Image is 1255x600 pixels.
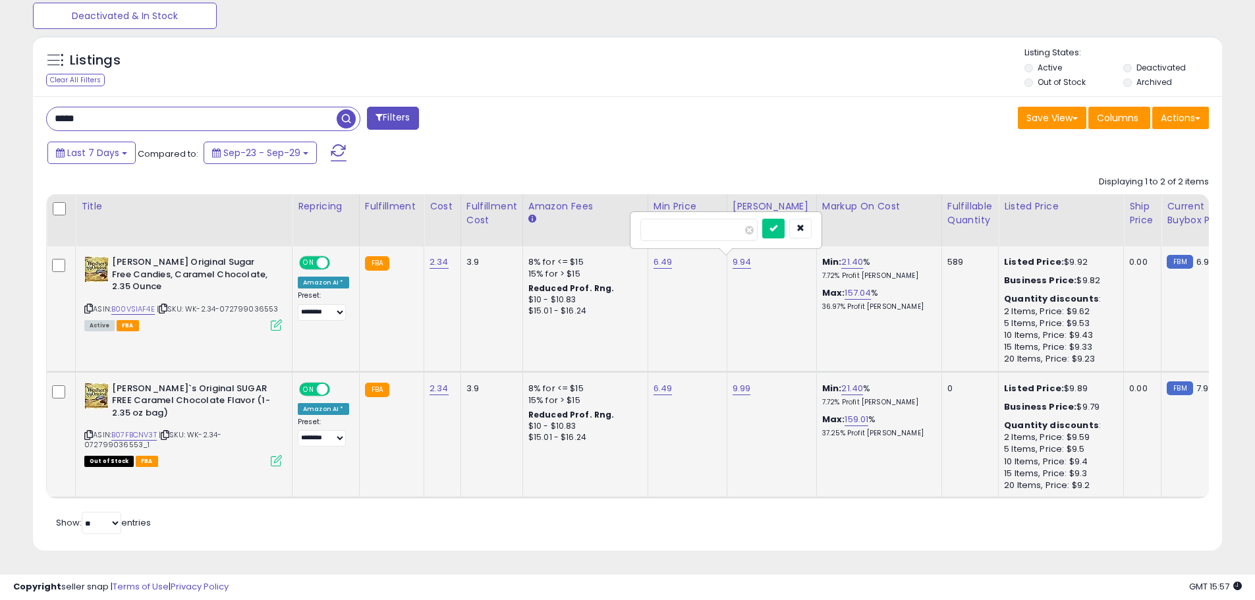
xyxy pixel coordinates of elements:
div: Title [81,200,287,213]
p: 37.25% Profit [PERSON_NAME] [822,429,932,438]
div: 5 Items, Price: $9.5 [1004,443,1113,455]
div: 20 Items, Price: $9.23 [1004,353,1113,365]
b: Min: [822,382,842,395]
label: Out of Stock [1038,76,1086,88]
a: B00VSIAF4E [111,304,155,315]
a: Terms of Use [113,580,169,593]
b: Reduced Prof. Rng. [528,283,615,294]
div: 3.9 [466,256,513,268]
a: Privacy Policy [171,580,229,593]
div: 15 Items, Price: $9.33 [1004,341,1113,353]
b: [PERSON_NAME] Original Sugar Free Candies, Caramel Chocolate, 2.35 Ounce [112,256,272,296]
div: 3.9 [466,383,513,395]
a: 157.04 [845,286,871,300]
div: Current Buybox Price [1167,200,1235,227]
p: 7.72% Profit [PERSON_NAME] [822,398,932,407]
div: 0.00 [1129,383,1151,395]
b: Quantity discounts [1004,292,1099,305]
div: ASIN: [84,383,282,466]
span: FBA [136,456,158,467]
div: $9.82 [1004,275,1113,286]
div: Repricing [298,200,354,213]
a: 6.49 [654,256,673,269]
span: 7.99 [1196,382,1214,395]
button: Columns [1088,107,1150,129]
label: Active [1038,62,1062,73]
div: $15.01 - $16.24 [528,432,638,443]
b: Listed Price: [1004,256,1064,268]
b: Max: [822,413,845,425]
a: 9.99 [733,382,751,395]
div: ASIN: [84,256,282,329]
strong: Copyright [13,580,61,593]
button: Last 7 Days [47,142,136,164]
div: Min Price [654,200,721,213]
button: Save View [1018,107,1086,129]
div: 5 Items, Price: $9.53 [1004,317,1113,329]
th: The percentage added to the cost of goods (COGS) that forms the calculator for Min & Max prices. [816,194,941,246]
div: Fulfillment Cost [466,200,517,227]
div: % [822,256,932,281]
span: 2025-10-7 15:57 GMT [1189,580,1242,593]
button: Deactivated & In Stock [33,3,217,29]
div: $10 - $10.83 [528,294,638,306]
div: seller snap | | [13,581,229,593]
img: 513pWTG5f9L._SL40_.jpg [84,256,109,283]
a: 21.40 [841,382,863,395]
span: Last 7 Days [67,146,119,159]
span: OFF [328,383,349,395]
p: Listing States: [1024,47,1222,59]
span: Sep-23 - Sep-29 [223,146,300,159]
div: 8% for <= $15 [528,256,638,268]
button: Actions [1152,107,1209,129]
div: 15% for > $15 [528,395,638,406]
div: 20 Items, Price: $9.2 [1004,479,1113,491]
a: 159.01 [845,413,868,426]
b: Business Price: [1004,400,1076,413]
div: 0 [947,383,988,395]
span: Columns [1097,111,1138,124]
div: % [822,287,932,312]
div: Listed Price [1004,200,1118,213]
button: Sep-23 - Sep-29 [204,142,317,164]
div: Preset: [298,418,349,447]
div: : [1004,293,1113,305]
b: Listed Price: [1004,382,1064,395]
div: $9.89 [1004,383,1113,395]
div: 8% for <= $15 [528,383,638,395]
b: Min: [822,256,842,268]
h5: Listings [70,51,121,70]
span: ON [300,383,317,395]
div: : [1004,420,1113,431]
div: 10 Items, Price: $9.4 [1004,456,1113,468]
span: | SKU: WK-2.34-072799036553 [157,304,279,314]
div: 15 Items, Price: $9.3 [1004,468,1113,479]
span: 6.99 [1196,256,1215,268]
img: 61X80CivA0L._SL40_.jpg [84,383,109,409]
button: Filters [367,107,418,130]
p: 7.72% Profit [PERSON_NAME] [822,271,932,281]
small: FBM [1167,381,1192,395]
div: 589 [947,256,988,268]
b: Quantity discounts [1004,419,1099,431]
div: 2 Items, Price: $9.62 [1004,306,1113,317]
div: Fulfillable Quantity [947,200,993,227]
span: Show: entries [56,516,151,529]
div: $9.92 [1004,256,1113,268]
div: 15% for > $15 [528,268,638,280]
div: Cost [430,200,455,213]
div: Amazon Fees [528,200,642,213]
div: % [822,414,932,438]
b: Business Price: [1004,274,1076,286]
a: 2.34 [430,256,449,269]
small: Amazon Fees. [528,213,536,225]
b: [PERSON_NAME]`s Original SUGAR FREE Caramel Chocolate Flavor (1-2.35 oz bag) [112,383,272,423]
span: OFF [328,258,349,269]
label: Deactivated [1136,62,1186,73]
div: Amazon AI * [298,277,349,288]
a: 9.94 [733,256,752,269]
p: 36.97% Profit [PERSON_NAME] [822,302,932,312]
span: All listings currently available for purchase on Amazon [84,320,115,331]
span: All listings that are currently out of stock and unavailable for purchase on Amazon [84,456,134,467]
div: % [822,383,932,407]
